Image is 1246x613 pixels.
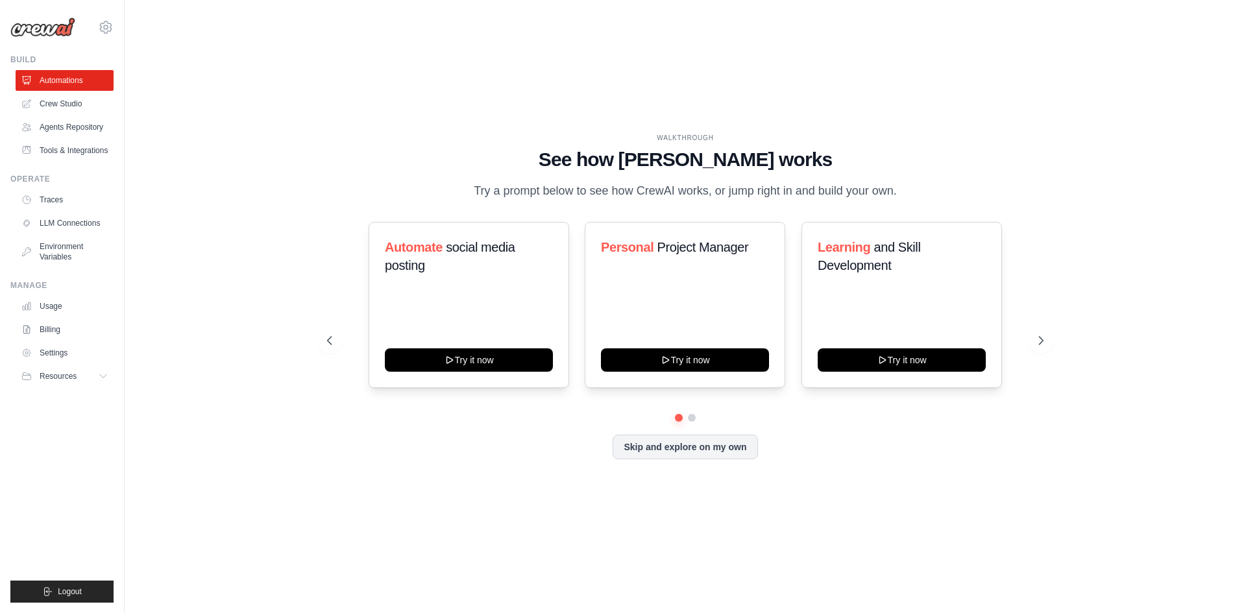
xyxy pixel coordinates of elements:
div: WALKTHROUGH [327,133,1044,143]
a: Usage [16,296,114,317]
button: Skip and explore on my own [613,435,757,459]
span: Learning [818,240,870,254]
a: Crew Studio [16,93,114,114]
span: Project Manager [657,240,749,254]
button: Try it now [818,348,986,372]
a: Tools & Integrations [16,140,114,161]
a: Traces [16,189,114,210]
div: Manage [10,280,114,291]
div: Build [10,54,114,65]
button: Try it now [385,348,553,372]
button: Try it now [601,348,769,372]
a: LLM Connections [16,213,114,234]
h1: See how [PERSON_NAME] works [327,148,1044,171]
a: Billing [16,319,114,340]
img: Logo [10,18,75,37]
span: Personal [601,240,654,254]
span: Automate [385,240,443,254]
p: Try a prompt below to see how CrewAI works, or jump right in and build your own. [467,182,903,200]
button: Resources [16,366,114,387]
div: Operate [10,174,114,184]
a: Environment Variables [16,236,114,267]
span: and Skill Development [818,240,920,272]
a: Agents Repository [16,117,114,138]
span: Logout [58,586,82,597]
button: Logout [10,581,114,603]
span: Resources [40,371,77,381]
a: Settings [16,343,114,363]
a: Automations [16,70,114,91]
span: social media posting [385,240,515,272]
